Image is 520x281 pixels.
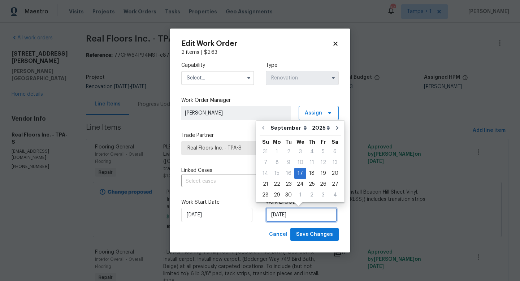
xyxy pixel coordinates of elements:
[305,109,322,117] span: Assign
[317,168,329,178] div: 19
[181,71,254,85] input: Select...
[329,157,341,168] div: Sat Sep 13 2025
[260,179,271,189] div: 21
[294,179,306,190] div: Wed Sep 24 2025
[317,146,329,157] div: Fri Sep 05 2025
[283,157,294,168] div: 9
[260,147,271,157] div: 31
[181,167,212,174] span: Linked Cases
[329,157,341,168] div: 13
[306,168,317,179] div: Thu Sep 18 2025
[294,157,306,168] div: 10
[321,139,326,144] abbr: Friday
[294,179,306,189] div: 24
[283,168,294,178] div: 16
[271,168,283,179] div: Mon Sep 15 2025
[271,157,283,168] div: 8
[306,179,317,190] div: Thu Sep 25 2025
[271,168,283,178] div: 15
[294,190,306,200] div: Wed Oct 01 2025
[329,190,341,200] div: Sat Oct 04 2025
[329,190,341,200] div: 4
[296,139,304,144] abbr: Wednesday
[181,208,252,222] input: M/D/YYYY
[306,190,317,200] div: 2
[296,230,333,239] span: Save Changes
[260,157,271,168] div: Sun Sep 07 2025
[317,190,329,200] div: 3
[260,168,271,178] div: 14
[294,190,306,200] div: 1
[244,74,253,82] button: Show options
[294,146,306,157] div: Wed Sep 03 2025
[187,144,333,152] span: Real Floors Inc. - TPA-S
[329,147,341,157] div: 6
[283,190,294,200] div: 30
[271,190,283,200] div: Mon Sep 29 2025
[262,139,269,144] abbr: Sunday
[283,168,294,179] div: Tue Sep 16 2025
[283,147,294,157] div: 2
[269,122,310,133] select: Month
[181,49,339,56] div: 2 items |
[271,157,283,168] div: Mon Sep 08 2025
[269,230,287,239] span: Cancel
[290,228,339,241] button: Save Changes
[294,147,306,157] div: 3
[271,146,283,157] div: Mon Sep 01 2025
[181,40,332,47] h2: Edit Work Order
[273,139,281,144] abbr: Monday
[271,190,283,200] div: 29
[317,179,329,189] div: 26
[271,179,283,190] div: Mon Sep 22 2025
[306,157,317,168] div: Thu Sep 11 2025
[266,71,339,85] input: Select...
[181,62,254,69] label: Capability
[271,147,283,157] div: 1
[331,139,338,144] abbr: Saturday
[181,199,254,206] label: Work Start Date
[329,168,341,179] div: Sat Sep 20 2025
[329,179,341,189] div: 27
[283,157,294,168] div: Tue Sep 09 2025
[260,190,271,200] div: 28
[260,179,271,190] div: Sun Sep 21 2025
[204,50,217,55] span: $ 2.63
[283,190,294,200] div: Tue Sep 30 2025
[310,122,332,133] select: Year
[283,179,294,189] div: 23
[329,146,341,157] div: Sat Sep 06 2025
[271,179,283,189] div: 22
[332,121,343,135] button: Go to next month
[181,132,339,139] label: Trade Partner
[306,157,317,168] div: 11
[329,179,341,190] div: Sat Sep 27 2025
[329,168,341,178] div: 20
[283,146,294,157] div: Tue Sep 02 2025
[181,176,318,187] input: Select cases
[260,190,271,200] div: Sun Sep 28 2025
[317,179,329,190] div: Fri Sep 26 2025
[260,146,271,157] div: Sun Aug 31 2025
[306,190,317,200] div: Thu Oct 02 2025
[329,74,338,82] button: Show options
[260,168,271,179] div: Sun Sep 14 2025
[266,208,337,222] input: M/D/YYYY
[317,190,329,200] div: Fri Oct 03 2025
[185,109,287,117] span: [PERSON_NAME]
[306,179,317,189] div: 25
[294,168,306,178] div: 17
[306,146,317,157] div: Thu Sep 04 2025
[294,168,306,179] div: Wed Sep 17 2025
[258,121,269,135] button: Go to previous month
[317,157,329,168] div: 12
[260,157,271,168] div: 7
[317,157,329,168] div: Fri Sep 12 2025
[266,62,339,69] label: Type
[306,168,317,178] div: 18
[306,147,317,157] div: 4
[283,179,294,190] div: Tue Sep 23 2025
[317,168,329,179] div: Fri Sep 19 2025
[285,139,292,144] abbr: Tuesday
[181,97,339,104] label: Work Order Manager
